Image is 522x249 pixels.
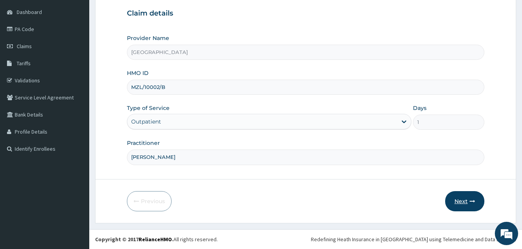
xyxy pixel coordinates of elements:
[311,235,516,243] div: Redefining Heath Insurance in [GEOGRAPHIC_DATA] using Telemedicine and Data Science!
[40,44,130,54] div: Chat with us now
[127,34,169,42] label: Provider Name
[139,236,172,243] a: RelianceHMO
[4,166,148,193] textarea: Type your message and hit 'Enter'
[17,43,32,50] span: Claims
[127,104,170,112] label: Type of Service
[127,69,149,77] label: HMO ID
[127,191,172,211] button: Previous
[131,118,161,125] div: Outpatient
[413,104,427,112] label: Days
[445,191,484,211] button: Next
[17,9,42,16] span: Dashboard
[89,229,522,249] footer: All rights reserved.
[127,9,484,18] h3: Claim details
[95,236,173,243] strong: Copyright © 2017 .
[127,139,160,147] label: Practitioner
[127,80,484,95] input: Enter HMO ID
[127,150,484,165] input: Enter Name
[17,60,31,67] span: Tariffs
[14,39,31,58] img: d_794563401_company_1708531726252_794563401
[127,4,146,23] div: Minimize live chat window
[45,75,107,153] span: We're online!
